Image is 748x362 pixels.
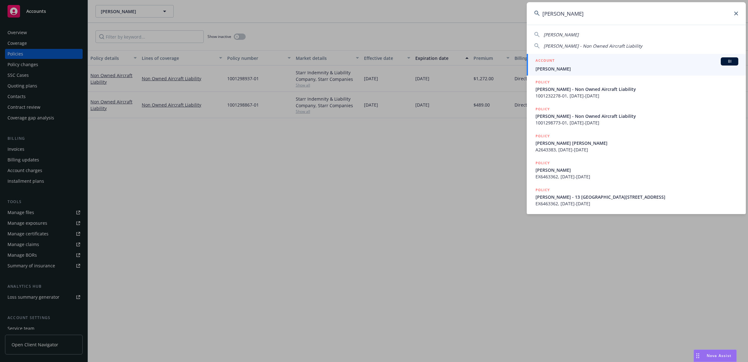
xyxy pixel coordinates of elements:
span: [PERSON_NAME] - Non Owned Aircraft Liability [535,86,738,92]
h5: ACCOUNT [535,57,555,65]
input: Search... [527,2,746,25]
span: 1001298773-01, [DATE]-[DATE] [535,119,738,126]
span: [PERSON_NAME] [535,167,738,173]
a: POLICY[PERSON_NAME]EX6463362, [DATE]-[DATE] [527,156,746,183]
a: POLICY[PERSON_NAME] - Non Owned Aircraft Liability1001232278-01, [DATE]-[DATE] [527,76,746,102]
h5: POLICY [535,106,550,112]
span: [PERSON_NAME] [544,32,579,38]
span: A2643383, [DATE]-[DATE] [535,146,738,153]
button: Nova Assist [694,349,737,362]
h5: POLICY [535,133,550,139]
a: POLICY[PERSON_NAME] [PERSON_NAME]A2643383, [DATE]-[DATE] [527,129,746,156]
span: [PERSON_NAME] - 13 [GEOGRAPHIC_DATA][STREET_ADDRESS] [535,194,738,200]
span: 1001232278-01, [DATE]-[DATE] [535,92,738,99]
div: Drag to move [694,350,702,362]
span: [PERSON_NAME] - Non Owned Aircraft Liability [544,43,642,49]
span: [PERSON_NAME] - Non Owned Aircraft Liability [535,113,738,119]
a: POLICY[PERSON_NAME] - 13 [GEOGRAPHIC_DATA][STREET_ADDRESS]EX6463362, [DATE]-[DATE] [527,183,746,210]
span: Nova Assist [707,353,731,358]
span: [PERSON_NAME] [535,66,738,72]
a: POLICY[PERSON_NAME] - Non Owned Aircraft Liability1001298773-01, [DATE]-[DATE] [527,102,746,129]
a: ACCOUNTBI[PERSON_NAME] [527,54,746,76]
span: [PERSON_NAME] [PERSON_NAME] [535,140,738,146]
h5: POLICY [535,187,550,193]
h5: POLICY [535,79,550,85]
span: EX6463362, [DATE]-[DATE] [535,200,738,207]
span: BI [723,59,736,64]
h5: POLICY [535,160,550,166]
span: EX6463362, [DATE]-[DATE] [535,173,738,180]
